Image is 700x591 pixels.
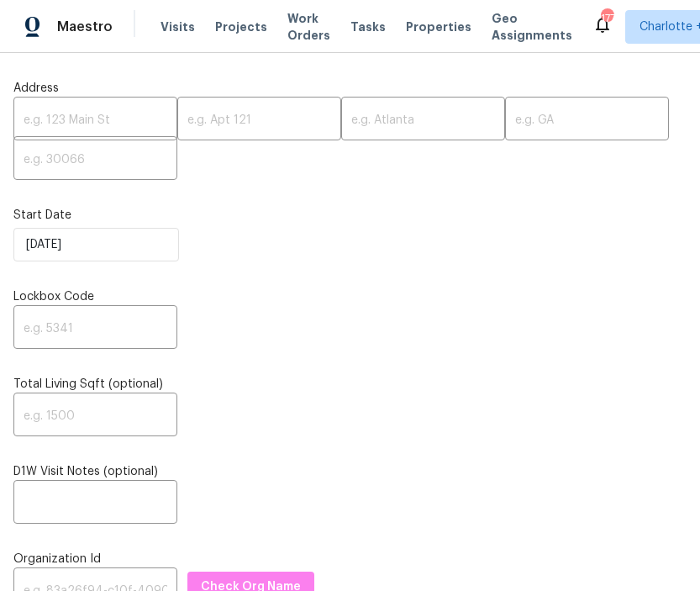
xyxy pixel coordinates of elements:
input: e.g. 30066 [13,140,177,180]
input: e.g. 1500 [13,397,177,436]
span: Visits [161,18,195,35]
span: Projects [215,18,267,35]
input: e.g. GA [505,101,669,140]
span: Geo Assignments [492,10,572,44]
div: 177 [601,10,613,27]
input: M/D/YYYY [13,228,179,261]
span: Work Orders [287,10,330,44]
label: Total Living Sqft (optional) [13,376,687,393]
span: Properties [406,18,471,35]
label: Start Date [13,207,687,224]
label: Lockbox Code [13,288,687,305]
input: e.g. 5341 [13,309,177,349]
input: e.g. Apt 121 [177,101,341,140]
label: Organization Id [13,551,687,567]
label: Address [13,80,687,97]
span: Tasks [350,21,386,33]
label: D1W Visit Notes (optional) [13,463,687,480]
input: e.g. Atlanta [341,101,505,140]
span: Maestro [57,18,113,35]
input: e.g. 123 Main St [13,101,177,140]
